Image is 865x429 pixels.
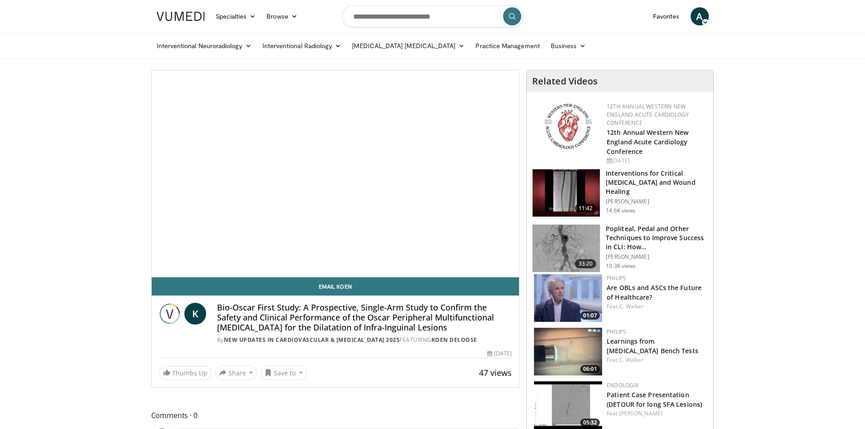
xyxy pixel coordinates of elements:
[534,328,602,375] img: 0547a951-2e8b-4df6-bc87-cc102613d05c.150x105_q85_crop-smart_upscale.jpg
[575,204,597,213] span: 11:42
[210,7,262,25] a: Specialties
[224,336,400,344] a: New Updates in Cardiovascular & [MEDICAL_DATA] 2025
[619,302,644,310] a: C. Walker
[543,103,593,150] img: 0954f259-7907-4053-a817-32a96463ecc8.png.150x105_q85_autocrop_double_scale_upscale_version-0.2.png
[619,356,644,364] a: C. Walker
[534,274,602,322] a: 01:07
[607,157,706,165] div: [DATE]
[184,303,206,325] a: K
[580,365,600,373] span: 06:01
[532,76,598,87] h4: Related Videos
[151,37,257,55] a: Interventional Neuroradiology
[479,367,512,378] span: 47 views
[606,169,708,196] h3: Interventions for Critical [MEDICAL_DATA] and Wound Healing
[157,12,205,21] img: VuMedi Logo
[545,37,592,55] a: Business
[534,328,602,375] a: 06:01
[261,7,303,25] a: Browse
[575,259,597,268] span: 33:20
[607,274,626,282] a: Philips
[215,365,257,380] button: Share
[607,283,702,301] a: Are OBLs and ASCs the Future of Healthcare?
[534,381,602,429] img: 8e469e3f-019b-47df-afe7-ab3e860d9c55.150x105_q85_crop-smart_upscale.jpg
[607,328,626,335] a: Philips
[607,128,688,156] a: 12th Annual Western New England Acute Cardiology Conference
[580,419,600,427] span: 05:32
[648,7,685,25] a: Favorites
[607,409,706,418] div: Feat.
[533,225,600,272] img: T6d-rUZNqcn4uJqH4xMDoxOjBrO-I4W8.150x105_q85_crop-smart_upscale.jpg
[217,336,512,344] div: By FEATURING
[534,274,602,322] img: 75a3f960-6a0f-456d-866c-450ec948de62.150x105_q85_crop-smart_upscale.jpg
[532,224,708,272] a: 33:20 Popliteal, Pedal and Other Techniques to Improve Success in CLI: How… [PERSON_NAME] 10.3K v...
[152,277,519,296] a: Email Koen
[431,336,477,344] a: Koen Deloose
[159,366,212,380] a: Thumbs Up
[346,37,470,55] a: [MEDICAL_DATA] [MEDICAL_DATA]
[606,224,708,251] h3: Popliteal, Pedal and Other Techniques to Improve Success in CLI: How…
[607,356,706,364] div: Feat.
[607,337,698,355] a: Learnings from [MEDICAL_DATA] Bench Tests
[619,409,662,417] a: [PERSON_NAME]
[606,207,636,214] p: 14.6K views
[580,311,600,320] span: 01:07
[470,37,545,55] a: Practice Management
[261,365,307,380] button: Save to
[533,169,600,217] img: 243716_0000_1.png.150x105_q85_crop-smart_upscale.jpg
[151,409,520,421] span: Comments 0
[487,350,512,358] div: [DATE]
[532,169,708,217] a: 11:42 Interventions for Critical [MEDICAL_DATA] and Wound Healing [PERSON_NAME] 14.6K views
[607,103,689,127] a: 12th Annual Western New England Acute Cardiology Conference
[342,5,524,27] input: Search topics, interventions
[217,303,512,332] h4: Bio-Oscar First Study: A Prospective, Single-Arm Study to Confirm the Safety and Clinical Perform...
[606,262,636,270] p: 10.3K views
[607,381,638,389] a: Endologix
[691,7,709,25] a: A
[534,381,602,429] a: 05:32
[257,37,347,55] a: Interventional Radiology
[606,253,708,261] p: [PERSON_NAME]
[607,302,706,311] div: Feat.
[607,390,702,409] a: Patient Case Presentation (DETOUR for long SFA Lesions)
[152,70,519,277] video-js: Video Player
[606,198,708,205] p: [PERSON_NAME]
[159,303,181,325] img: New Updates in Cardiovascular & Interventional Radiology 2025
